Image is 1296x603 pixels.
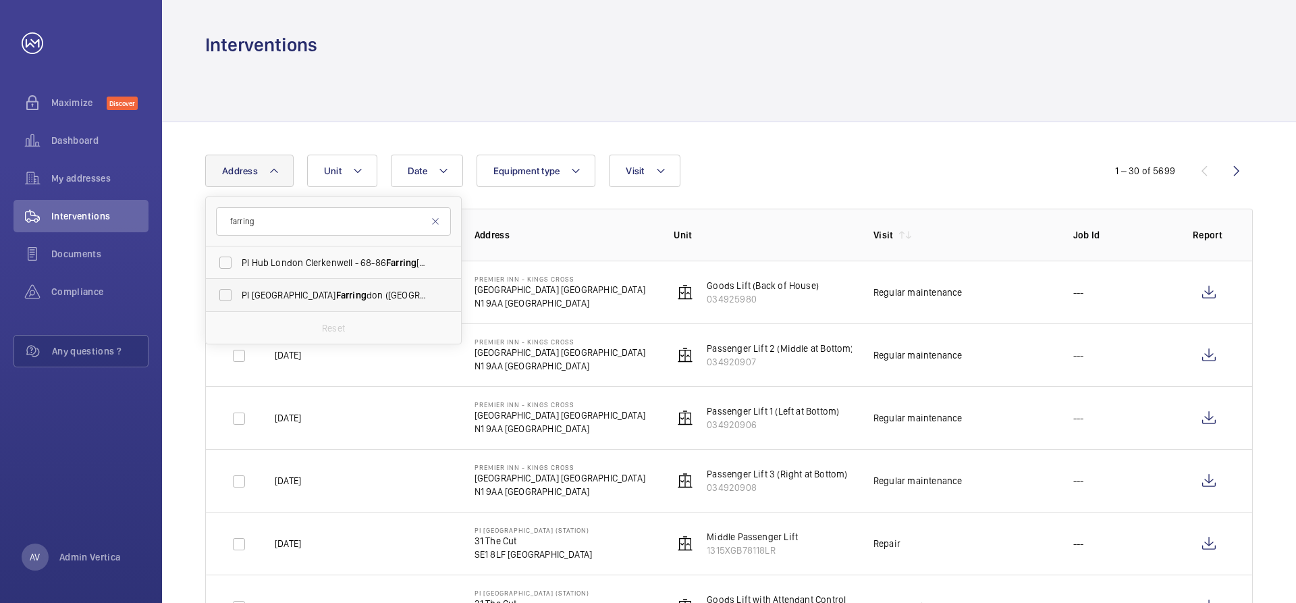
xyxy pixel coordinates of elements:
div: Regular maintenance [873,348,962,362]
p: Passenger Lift 2 (Middle at Bottom) [707,342,853,355]
p: PI [GEOGRAPHIC_DATA] (Station) [475,589,593,597]
p: 31 The Cut [475,534,593,548]
p: Admin Vertica [59,550,121,564]
p: [DATE] [275,411,301,425]
span: Farring [336,290,367,300]
h1: Interventions [205,32,317,57]
p: Premier Inn - Kings Cross [475,275,645,283]
div: Regular maintenance [873,474,962,488]
span: Any questions ? [52,344,148,358]
p: [DATE] [275,537,301,550]
img: elevator.svg [677,284,693,300]
p: --- [1073,286,1084,299]
p: N1 9AA [GEOGRAPHIC_DATA] [475,485,645,498]
p: N1 9AA [GEOGRAPHIC_DATA] [475,422,645,436]
span: PI [GEOGRAPHIC_DATA] don ([GEOGRAPHIC_DATA]) - 24-[STREET_ADDRESS] [242,288,427,302]
p: --- [1073,537,1084,550]
span: PI Hub London Clerkenwell - 68-86 [STREET_ADDRESS] [242,256,427,269]
span: Maximize [51,96,107,109]
span: Visit [626,165,644,176]
span: Discover [107,97,138,110]
p: 034920907 [707,355,853,369]
p: 034920908 [707,481,847,494]
p: 034925980 [707,292,819,306]
p: AV [30,550,40,564]
p: [GEOGRAPHIC_DATA] [GEOGRAPHIC_DATA] [475,471,645,485]
p: Unit [674,228,852,242]
span: Unit [324,165,342,176]
span: Documents [51,247,148,261]
span: Address [222,165,258,176]
input: Search by address [216,207,451,236]
p: Premier Inn - Kings Cross [475,463,645,471]
p: Premier Inn - Kings Cross [475,400,645,409]
p: [GEOGRAPHIC_DATA] [GEOGRAPHIC_DATA] [475,346,645,359]
p: PI [GEOGRAPHIC_DATA] (Station) [475,526,593,534]
p: [GEOGRAPHIC_DATA] [GEOGRAPHIC_DATA] [475,409,645,422]
button: Unit [307,155,377,187]
p: [DATE] [275,474,301,488]
span: Interventions [51,209,148,223]
button: Equipment type [477,155,596,187]
div: Regular maintenance [873,411,962,425]
p: --- [1073,348,1084,362]
p: --- [1073,411,1084,425]
p: [DATE] [275,348,301,362]
img: elevator.svg [677,347,693,363]
p: Report [1193,228,1225,242]
span: Date [408,165,427,176]
p: Address [475,228,653,242]
p: Goods Lift (Back of House) [707,279,819,292]
div: Regular maintenance [873,286,962,299]
button: Address [205,155,294,187]
span: My addresses [51,172,148,185]
p: [GEOGRAPHIC_DATA] [GEOGRAPHIC_DATA] [475,283,645,296]
p: --- [1073,474,1084,488]
p: Reset [322,321,345,335]
button: Visit [609,155,680,187]
span: Compliance [51,285,148,298]
span: Farring [386,257,416,268]
div: Repair [873,537,900,550]
p: 034920906 [707,418,839,431]
p: Premier Inn - Kings Cross [475,338,645,346]
span: Equipment type [493,165,560,176]
p: 1315XGB78118LR [707,544,798,557]
img: elevator.svg [677,535,693,552]
p: N1 9AA [GEOGRAPHIC_DATA] [475,359,645,373]
div: 1 – 30 of 5699 [1115,164,1175,178]
img: elevator.svg [677,473,693,489]
span: Dashboard [51,134,148,147]
p: Visit [873,228,894,242]
p: Passenger Lift 3 (Right at Bottom) [707,467,847,481]
button: Date [391,155,463,187]
p: Middle Passenger Lift [707,530,798,544]
p: Job Id [1073,228,1171,242]
img: elevator.svg [677,410,693,426]
p: SE1 8LF [GEOGRAPHIC_DATA] [475,548,593,561]
p: N1 9AA [GEOGRAPHIC_DATA] [475,296,645,310]
p: Passenger Lift 1 (Left at Bottom) [707,404,839,418]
